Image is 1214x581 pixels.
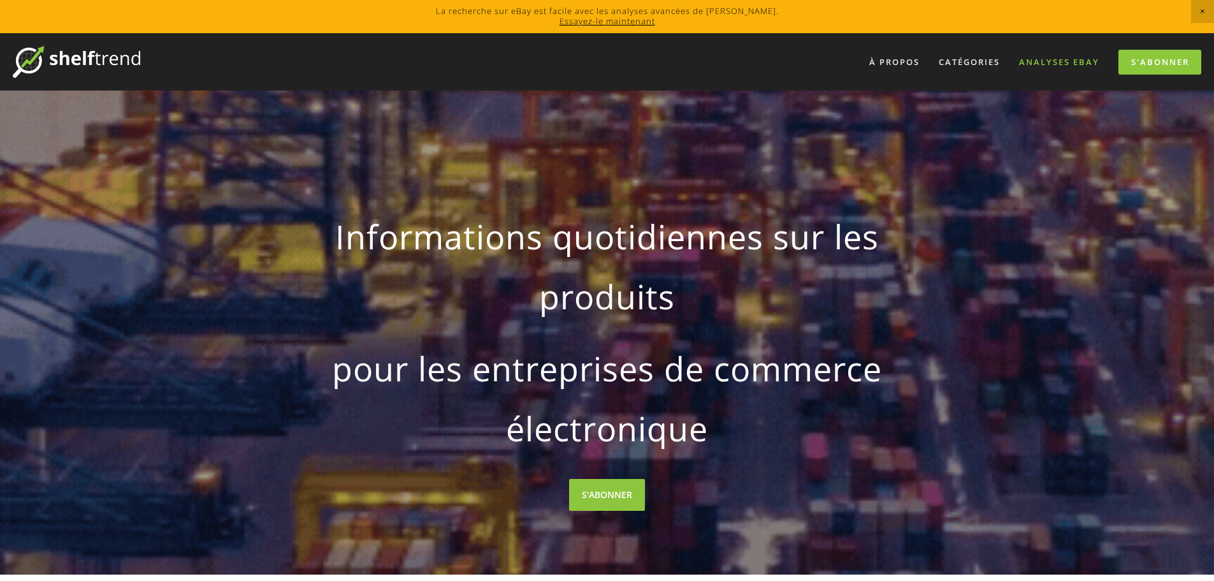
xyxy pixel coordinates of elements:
[1019,56,1099,68] font: Analyses eBay
[560,15,655,27] a: Essayez-le maintenant
[13,46,140,78] img: ShelfTrend
[582,489,632,501] font: S'ABONNER
[1011,52,1108,73] a: Analyses eBay
[569,479,645,510] a: S'ABONNER
[939,56,1000,68] font: Catégories
[1118,50,1201,75] a: S'abonner
[1131,56,1189,68] font: S'abonner
[335,214,888,319] font: Informations quotidiennes sur les produits
[869,56,920,68] font: À propos
[861,52,928,73] a: À propos
[332,346,892,451] font: pour les entreprises de commerce électronique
